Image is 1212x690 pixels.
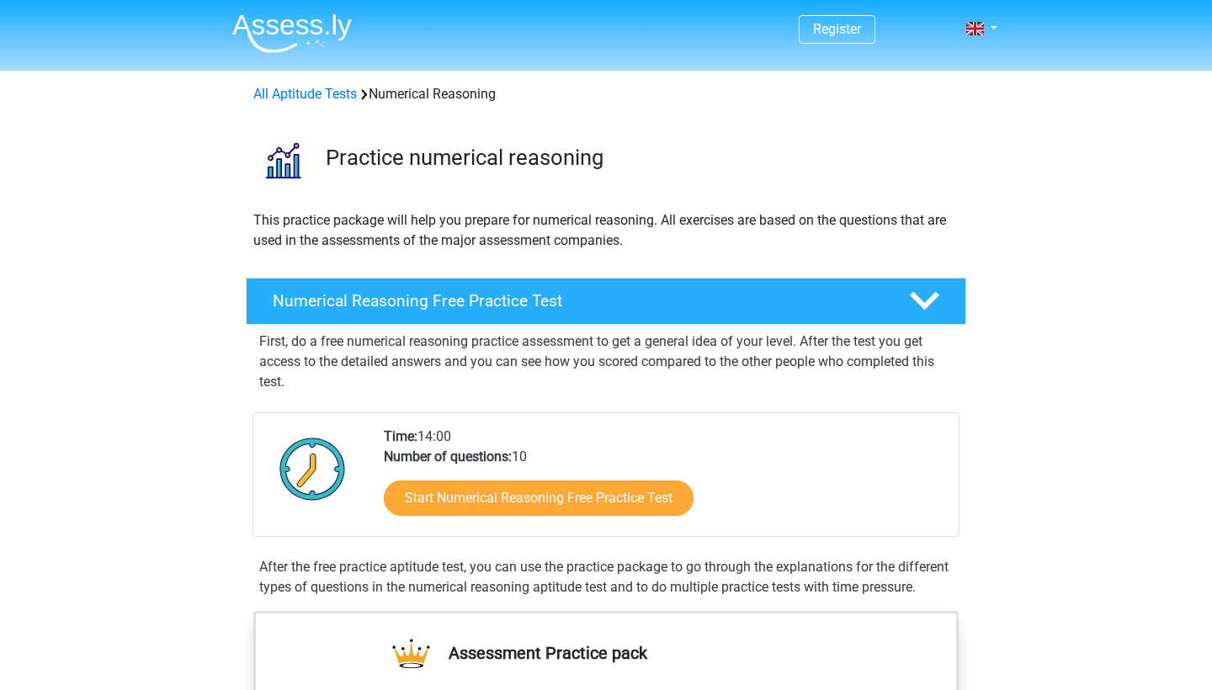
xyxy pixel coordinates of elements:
[247,125,318,196] img: numerical reasoning
[371,427,958,536] div: 14:00 10
[253,210,959,251] p: This practice package will help you prepare for numerical reasoning. All exercises are based on t...
[252,557,959,597] div: After the free practice aptitude test, you can use the practice package to go through the explana...
[384,480,694,516] a: Start Numerical Reasoning Free Practice Test
[239,278,973,325] a: Numerical Reasoning Free Practice Test
[326,145,953,171] h3: Practice numerical reasoning
[384,448,512,464] b: Number of questions:
[247,84,965,104] div: Numerical Reasoning
[273,291,882,310] h4: Numerical Reasoning Free Practice Test
[270,427,355,511] img: Clock
[259,332,953,392] p: First, do a free numerical reasoning practice assessment to get a general idea of your level. Aft...
[384,428,417,444] b: Time:
[253,86,357,102] a: All Aptitude Tests
[232,13,352,53] img: Assessly
[813,21,861,37] a: Register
